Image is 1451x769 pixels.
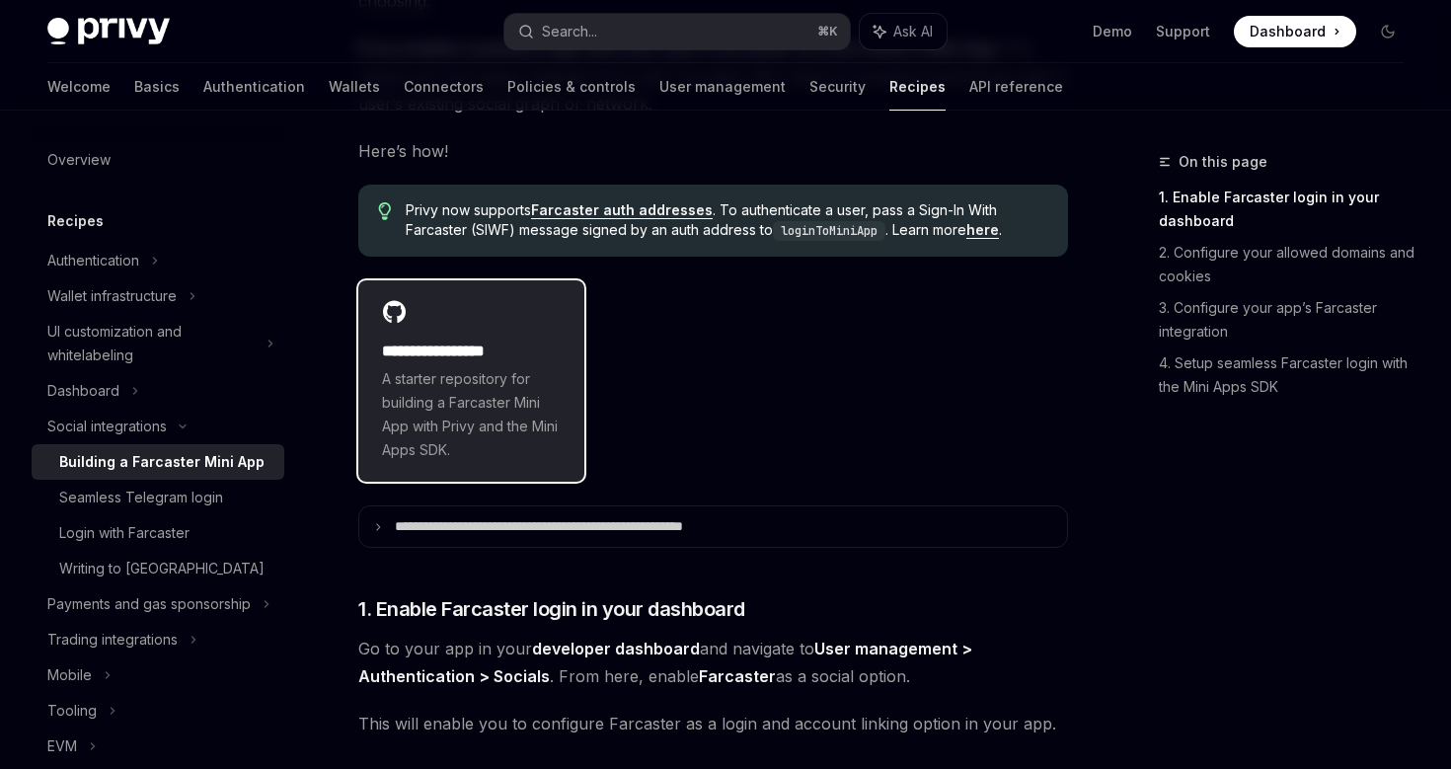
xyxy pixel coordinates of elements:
a: Basics [134,63,180,111]
a: Writing to [GEOGRAPHIC_DATA] [32,551,284,586]
a: Overview [32,142,284,178]
a: Building a Farcaster Mini App [32,444,284,480]
a: 1. Enable Farcaster login in your dashboard [1159,182,1419,237]
a: 3. Configure your app’s Farcaster integration [1159,292,1419,347]
a: Authentication [203,63,305,111]
div: Overview [47,148,111,172]
span: A starter repository for building a Farcaster Mini App with Privy and the Mini Apps SDK. [382,367,561,462]
div: EVM [47,734,77,758]
a: Farcaster auth addresses [531,201,713,219]
span: This will enable you to configure Farcaster as a login and account linking option in your app. [358,710,1068,737]
a: Wallets [329,63,380,111]
a: User management [659,63,786,111]
a: 4. Setup seamless Farcaster login with the Mini Apps SDK [1159,347,1419,403]
div: Social integrations [47,415,167,438]
span: On this page [1179,150,1267,174]
a: here [966,221,999,239]
div: Wallet infrastructure [47,284,177,308]
a: Support [1156,22,1210,41]
strong: Farcaster [699,666,776,686]
div: Trading integrations [47,628,178,652]
a: Connectors [404,63,484,111]
h5: Recipes [47,209,104,233]
button: Toggle dark mode [1372,16,1404,47]
span: Here’s how! [358,137,1068,165]
div: Search... [542,20,597,43]
span: 1. Enable Farcaster login in your dashboard [358,595,745,623]
a: API reference [969,63,1063,111]
code: loginToMiniApp [773,221,885,241]
div: Seamless Telegram login [59,486,223,509]
a: developer dashboard [532,639,700,659]
div: Tooling [47,699,97,723]
div: Authentication [47,249,139,272]
a: Login with Farcaster [32,515,284,551]
div: Mobile [47,663,92,687]
svg: Tip [378,202,392,220]
a: Demo [1093,22,1132,41]
a: Policies & controls [507,63,636,111]
span: Ask AI [893,22,933,41]
span: Go to your app in your and navigate to . From here, enable as a social option. [358,635,1068,690]
div: Building a Farcaster Mini App [59,450,265,474]
button: Search...⌘K [504,14,849,49]
span: Dashboard [1250,22,1326,41]
div: UI customization and whitelabeling [47,320,255,367]
div: Login with Farcaster [59,521,190,545]
span: ⌘ K [817,24,838,39]
a: Recipes [889,63,946,111]
a: Dashboard [1234,16,1356,47]
a: Seamless Telegram login [32,480,284,515]
div: Payments and gas sponsorship [47,592,251,616]
a: **** **** **** **A starter repository for building a Farcaster Mini App with Privy and the Mini A... [358,280,584,482]
a: Welcome [47,63,111,111]
div: Writing to [GEOGRAPHIC_DATA] [59,557,265,580]
span: Privy now supports . To authenticate a user, pass a Sign-In With Farcaster (SIWF) message signed ... [406,200,1048,241]
a: 2. Configure your allowed domains and cookies [1159,237,1419,292]
img: dark logo [47,18,170,45]
button: Ask AI [860,14,947,49]
a: Security [809,63,866,111]
div: Dashboard [47,379,119,403]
